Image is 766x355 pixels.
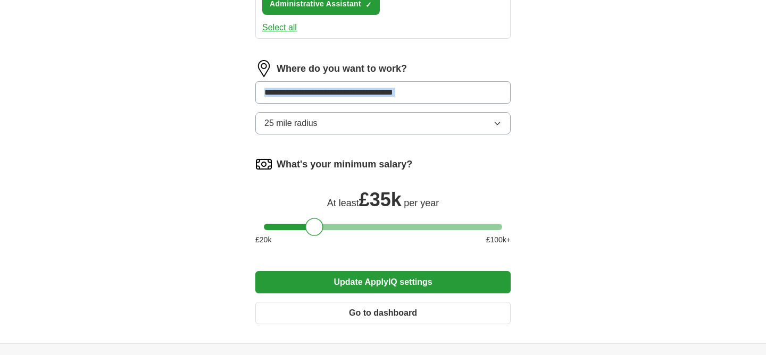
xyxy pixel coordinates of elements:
span: ✓ [365,1,372,9]
span: 25 mile radius [264,117,318,130]
label: What's your minimum salary? [277,157,412,172]
span: £ 35k [359,189,402,210]
label: Where do you want to work? [277,62,407,76]
img: location.png [255,60,272,77]
img: salary.png [255,156,272,173]
span: At least [327,198,359,208]
span: £ 100 k+ [486,234,511,246]
button: 25 mile radius [255,112,511,134]
button: Update ApplyIQ settings [255,271,511,293]
span: per year [404,198,439,208]
span: £ 20 k [255,234,271,246]
button: Select all [262,21,297,34]
button: Go to dashboard [255,302,511,324]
